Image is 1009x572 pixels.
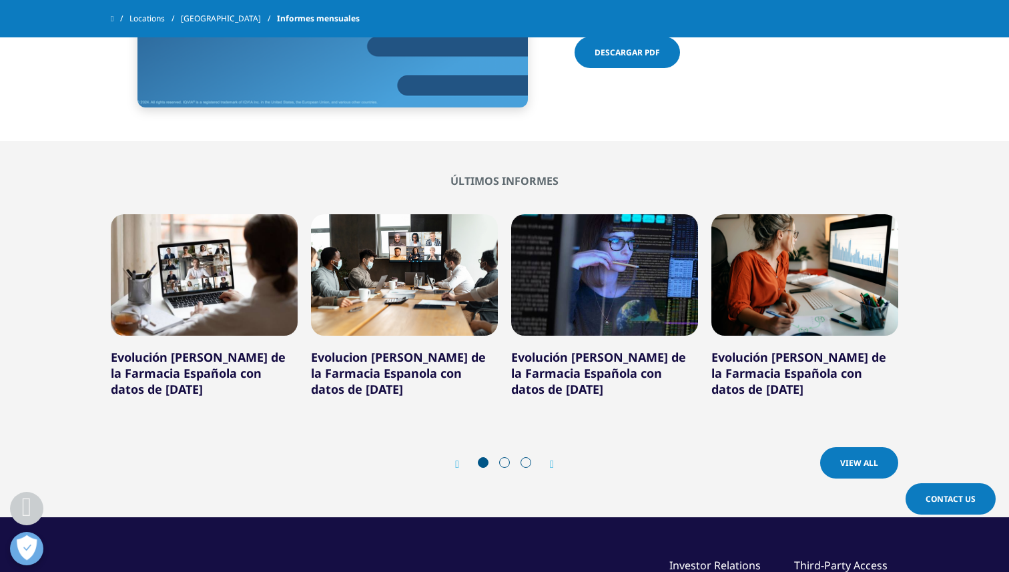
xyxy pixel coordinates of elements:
[311,349,486,397] a: Evolucion [PERSON_NAME] de la Farmacia Espanola con datos de [DATE]
[820,447,898,479] a: View All
[511,214,698,397] div: 3 / 12
[111,174,898,188] h2: últimos informes
[595,47,660,58] span: Descargar pdf
[181,7,277,31] a: [GEOGRAPHIC_DATA]
[111,214,298,397] div: 1 / 12
[926,493,976,505] span: Contact Us
[575,37,680,68] a: Descargar pdf
[111,349,286,397] a: Evolución [PERSON_NAME] de la Farmacia Española con datos de [DATE]
[10,532,43,565] button: Abrir preferencias
[711,349,886,397] a: Evolución [PERSON_NAME] de la Farmacia Española con datos de [DATE]
[129,7,181,31] a: Locations
[906,483,996,515] a: Contact Us
[311,214,498,397] div: 2 / 12
[511,349,686,397] a: Evolución [PERSON_NAME] de la Farmacia Española con datos de [DATE]
[455,458,472,471] div: Previous slide
[277,7,360,31] span: Informes mensuales
[537,458,554,471] div: Next slide
[840,457,878,469] span: View All
[711,214,898,397] div: 4 / 12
